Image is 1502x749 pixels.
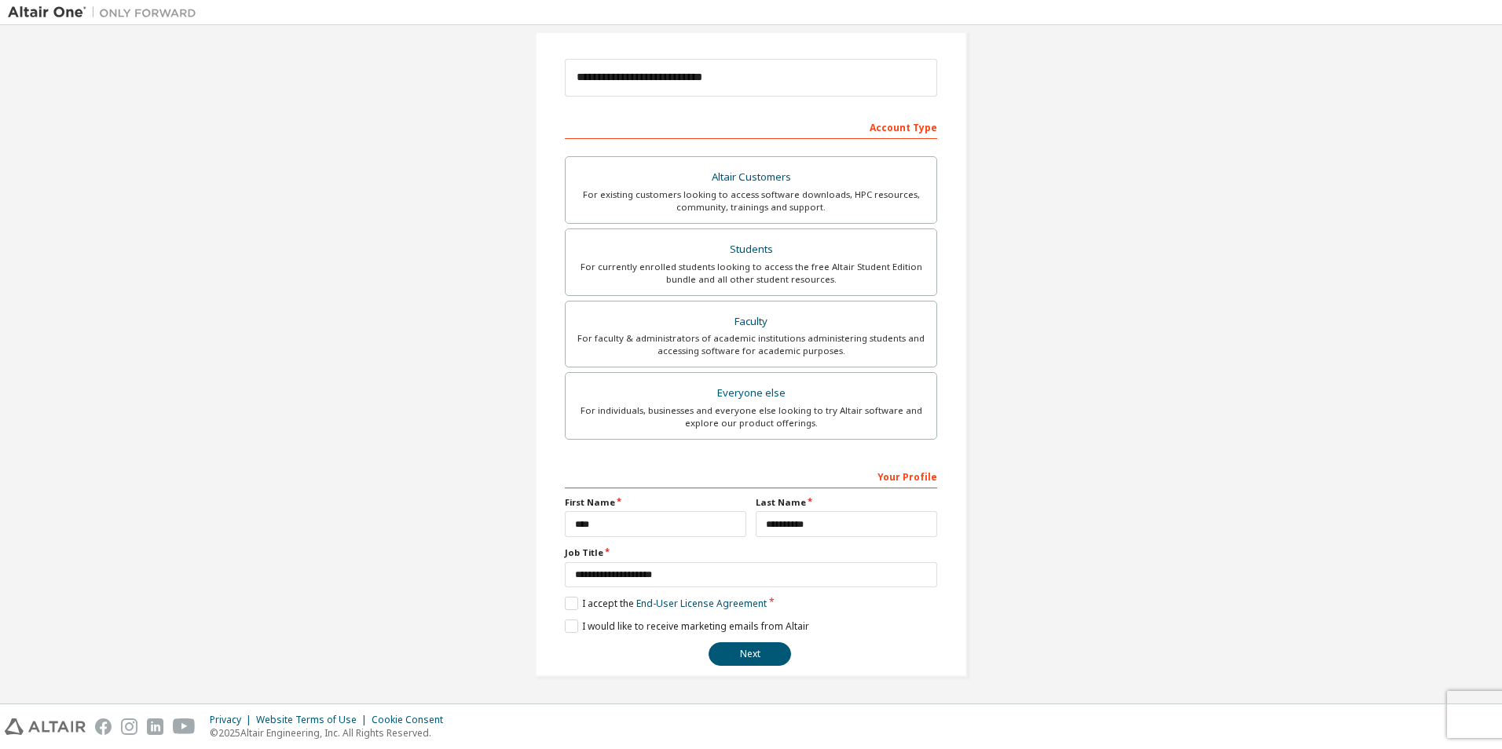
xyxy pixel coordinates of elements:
[372,714,452,726] div: Cookie Consent
[575,261,927,286] div: For currently enrolled students looking to access the free Altair Student Edition bundle and all ...
[565,619,809,633] label: I would like to receive marketing emails from Altair
[565,546,937,559] label: Job Title
[709,642,791,666] button: Next
[565,496,746,509] label: First Name
[210,726,452,740] p: © 2025 Altair Engineering, Inc. All Rights Reserved.
[575,311,927,333] div: Faculty
[565,114,937,139] div: Account Type
[210,714,256,726] div: Privacy
[636,597,767,610] a: End-User License Agreement
[8,5,204,20] img: Altair One
[575,382,927,404] div: Everyone else
[565,463,937,488] div: Your Profile
[121,718,137,735] img: instagram.svg
[575,188,927,214] div: For existing customers looking to access software downloads, HPC resources, community, trainings ...
[256,714,372,726] div: Website Terms of Use
[147,718,163,735] img: linkedin.svg
[173,718,196,735] img: youtube.svg
[756,496,937,509] label: Last Name
[5,718,86,735] img: altair_logo.svg
[575,166,927,188] div: Altair Customers
[575,332,927,357] div: For faculty & administrators of academic institutions administering students and accessing softwa...
[565,597,767,610] label: I accept the
[575,404,927,429] div: For individuals, businesses and everyone else looking to try Altair software and explore our prod...
[95,718,112,735] img: facebook.svg
[575,239,927,261] div: Students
